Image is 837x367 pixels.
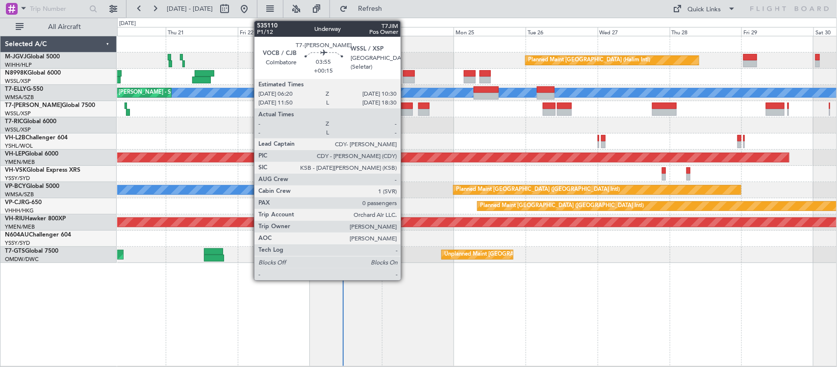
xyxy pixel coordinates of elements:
[335,1,394,17] button: Refresh
[5,256,39,263] a: OMDW/DWC
[5,175,30,182] a: YSSY/SYD
[5,200,42,206] a: VP-CJRG-650
[25,24,103,30] span: All Aircraft
[5,223,35,231] a: YMEN/MEB
[5,158,35,166] a: YMEN/MEB
[5,86,26,92] span: T7-ELLY
[688,5,721,15] div: Quick Links
[5,216,25,222] span: VH-RIU
[5,248,25,254] span: T7-GTS
[119,20,136,28] div: [DATE]
[5,78,31,85] a: WSSL/XSP
[741,27,813,36] div: Fri 29
[528,53,650,68] div: Planned Maint [GEOGRAPHIC_DATA] (Halim Intl)
[670,27,742,36] div: Thu 28
[526,27,598,36] div: Tue 26
[11,19,106,35] button: All Aircraft
[30,1,86,16] input: Trip Number
[5,135,25,141] span: VH-L2B
[5,54,60,60] a: M-JGVJGlobal 5000
[444,247,566,262] div: Unplanned Maint [GEOGRAPHIC_DATA] (Seletar)
[5,207,34,214] a: VHHH/HKG
[5,167,80,173] a: VH-VSKGlobal Express XRS
[5,61,32,69] a: WIHH/HLP
[5,191,34,198] a: WMSA/SZB
[5,103,95,108] a: T7-[PERSON_NAME]Global 7500
[454,27,526,36] div: Mon 25
[5,167,26,173] span: VH-VSK
[5,216,66,222] a: VH-RIUHawker 800XP
[5,151,58,157] a: VH-LEPGlobal 6000
[350,5,391,12] span: Refresh
[5,103,62,108] span: T7-[PERSON_NAME]
[382,27,454,36] div: Sun 24
[5,70,61,76] a: N8998KGlobal 6000
[5,126,31,133] a: WSSL/XSP
[5,94,34,101] a: WMSA/SZB
[167,4,213,13] span: [DATE] - [DATE]
[5,119,56,125] a: T7-RICGlobal 6000
[480,199,644,213] div: Planned Maint [GEOGRAPHIC_DATA] ([GEOGRAPHIC_DATA] Intl)
[5,183,59,189] a: VP-BCYGlobal 5000
[668,1,741,17] button: Quick Links
[5,200,25,206] span: VP-CJR
[5,70,27,76] span: N8998K
[5,183,26,189] span: VP-BCY
[5,119,23,125] span: T7-RIC
[238,27,310,36] div: Fri 22
[456,183,620,197] div: Planned Maint [GEOGRAPHIC_DATA] ([GEOGRAPHIC_DATA] Intl)
[310,27,382,36] div: Sat 23
[598,27,670,36] div: Wed 27
[94,27,166,36] div: Wed 20
[5,135,68,141] a: VH-L2BChallenger 604
[166,27,238,36] div: Thu 21
[5,142,33,150] a: YSHL/WOL
[5,110,31,117] a: WSSL/XSP
[5,239,30,247] a: YSSY/SYD
[5,232,71,238] a: N604AUChallenger 604
[5,86,43,92] a: T7-ELLYG-550
[5,232,29,238] span: N604AU
[5,151,25,157] span: VH-LEP
[5,248,58,254] a: T7-GTSGlobal 7500
[5,54,26,60] span: M-JGVJ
